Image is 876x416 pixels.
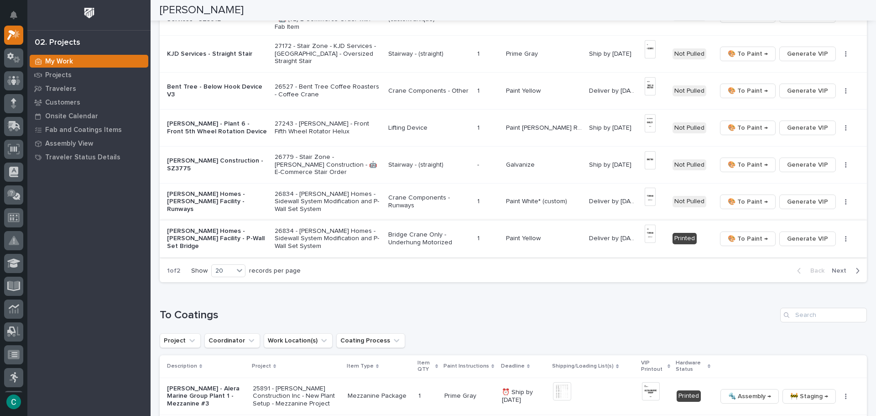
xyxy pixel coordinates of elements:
[167,227,267,250] p: [PERSON_NAME] Homes - [PERSON_NAME] Facility - P-Wall Set Bridge
[45,112,98,121] p: Onsite Calendar
[191,267,208,275] p: Show
[45,153,120,162] p: Traveler Status Details
[673,85,706,97] div: Not Pulled
[443,361,489,371] p: Paint Instructions
[720,158,776,172] button: 🎨 To Paint →
[728,122,768,133] span: 🎨 To Paint →
[27,82,151,95] a: Travelers
[782,389,836,404] button: 🚧 Staging →
[418,390,422,400] p: 1
[828,267,867,275] button: Next
[641,358,665,375] p: VIP Printout
[275,120,381,136] p: 27243 - [PERSON_NAME] - Front Fifth Wheel Rotator Helux
[728,233,768,244] span: 🎨 To Paint →
[506,85,542,95] p: Paint Yellow
[790,267,828,275] button: Back
[27,150,151,164] a: Traveler Status Details
[388,50,469,58] p: Stairway - (straight)
[167,120,267,136] p: [PERSON_NAME] - Plant 6 - Front 5th Wheel Rotation Device
[252,361,271,371] p: Project
[477,159,481,169] p: -
[780,308,867,322] input: Search
[673,233,697,244] div: Printed
[160,72,867,109] tr: Bent Tree - Below Hook Device V326527 - Bent Tree Coffee Roasters - Coffee CraneCrane Components ...
[728,48,768,59] span: 🎨 To Paint →
[167,50,267,58] p: KJD Services - Straight Stair
[417,358,433,375] p: Item QTY
[720,232,776,246] button: 🎨 To Paint →
[673,122,706,134] div: Not Pulled
[502,389,546,404] p: ⏰ Ship by [DATE]
[275,227,381,250] p: 26834 - [PERSON_NAME] Homes - Sidewall System Modification and P-Wall Set System
[477,233,481,242] p: 1
[506,196,569,205] p: Paint White* (custom)
[779,47,836,61] button: Generate VIP
[27,137,151,150] a: Assembly View
[805,267,824,275] span: Back
[275,190,381,213] p: 26834 - [PERSON_NAME] Homes - Sidewall System Modification and P-Wall Set System
[589,233,639,242] p: Deliver by [DATE]
[779,158,836,172] button: Generate VIP
[787,196,828,207] span: Generate VIP
[477,122,481,132] p: 1
[728,85,768,96] span: 🎨 To Paint →
[552,361,614,371] p: Shipping/Loading List(s)
[506,122,584,132] p: Paint Brinkley Red* (custom)
[160,35,867,72] tr: KJD Services - Straight Stair27172 - Stair Zone - KJD Services - [GEOGRAPHIC_DATA] - Oversized St...
[253,385,340,408] p: 25891 - [PERSON_NAME] Construction Inc - New Plant Setup - Mezzanine Project
[790,391,828,402] span: 🚧 Staging →
[787,122,828,133] span: Generate VIP
[167,83,267,99] p: Bent Tree - Below Hook Device V3
[27,109,151,123] a: Onsite Calendar
[720,84,776,98] button: 🎨 To Paint →
[506,233,542,242] p: Paint Yellow
[81,5,98,21] img: Workspace Logo
[787,233,828,244] span: Generate VIP
[45,99,80,107] p: Customers
[4,5,23,25] button: Notifications
[348,392,411,400] p: Mezzanine Package
[35,38,80,48] div: 02. Projects
[249,267,301,275] p: records per page
[720,121,776,135] button: 🎨 To Paint →
[728,159,768,170] span: 🎨 To Paint →
[779,84,836,98] button: Generate VIP
[677,390,701,402] div: Printed
[275,42,381,65] p: 27172 - Stair Zone - KJD Services - [GEOGRAPHIC_DATA] - Oversized Straight Stair
[444,392,495,400] p: Prime Gray
[720,47,776,61] button: 🎨 To Paint →
[728,196,768,207] span: 🎨 To Paint →
[477,48,481,58] p: 1
[27,95,151,109] a: Customers
[779,195,836,209] button: Generate VIP
[589,122,633,132] p: Ship by [DATE]
[506,159,537,169] p: Galvanize
[477,196,481,205] p: 1
[160,260,188,282] p: 1 of 2
[589,48,633,58] p: Ship by [DATE]
[388,161,469,169] p: Stairway - (straight)
[45,85,76,93] p: Travelers
[506,48,540,58] p: Prime Gray
[388,231,469,247] p: Bridge Crane Only - Underhung Motorized
[45,58,73,66] p: My Work
[832,267,852,275] span: Next
[728,391,771,402] span: 🔩 Assembly →
[673,196,706,207] div: Not Pulled
[167,190,267,213] p: [PERSON_NAME] Homes - [PERSON_NAME] Facility - Runways
[27,68,151,82] a: Projects
[45,71,72,79] p: Projects
[501,361,525,371] p: Deadline
[212,266,234,276] div: 20
[787,48,828,59] span: Generate VIP
[27,123,151,137] a: Fab and Coatings Items
[787,85,828,96] span: Generate VIP
[160,220,867,257] tr: [PERSON_NAME] Homes - [PERSON_NAME] Facility - P-Wall Set Bridge26834 - [PERSON_NAME] Homes - Sid...
[264,333,333,348] button: Work Location(s)
[167,385,245,408] p: [PERSON_NAME] - Alera Marine Group Plant 1 - Mezzanine #3
[589,159,633,169] p: Ship by [DATE]
[160,146,867,183] tr: [PERSON_NAME] Construction - SZ377526779 - Stair Zone - [PERSON_NAME] Construction - 🤖 E-Commerce...
[787,159,828,170] span: Generate VIP
[160,109,867,146] tr: [PERSON_NAME] - Plant 6 - Front 5th Wheel Rotation Device27243 - [PERSON_NAME] - Front Fifth Whee...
